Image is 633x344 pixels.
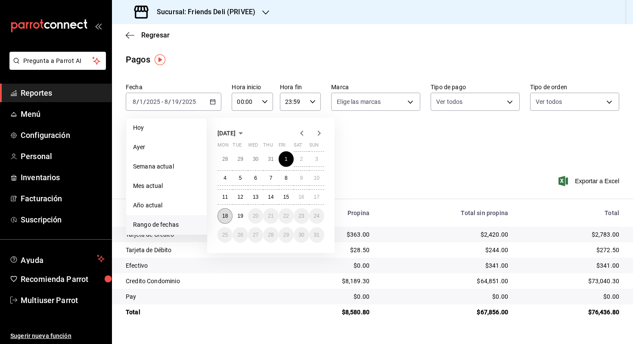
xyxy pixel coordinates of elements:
div: $272.50 [522,246,619,254]
label: Hora inicio [232,84,273,90]
abbr: August 16, 2025 [298,194,304,200]
span: Reportes [21,87,105,99]
span: Menú [21,108,105,120]
abbr: August 15, 2025 [283,194,289,200]
button: August 1, 2025 [279,151,294,167]
abbr: August 17, 2025 [314,194,320,200]
button: July 29, 2025 [233,151,248,167]
div: $244.00 [383,246,508,254]
span: Mes actual [133,181,200,191]
span: Ver todos [436,97,462,106]
abbr: August 24, 2025 [314,213,320,219]
abbr: August 30, 2025 [298,232,304,238]
button: Tooltip marker [155,54,165,65]
abbr: August 21, 2025 [268,213,273,219]
span: / [168,98,171,105]
button: August 17, 2025 [309,189,324,205]
div: $76,436.80 [522,308,619,316]
abbr: August 13, 2025 [253,194,258,200]
button: August 19, 2025 [233,208,248,224]
button: August 5, 2025 [233,170,248,186]
div: $64,851.00 [383,277,508,285]
input: -- [139,98,143,105]
label: Fecha [126,84,221,90]
span: Personal [21,150,105,162]
span: / [179,98,182,105]
button: August 8, 2025 [279,170,294,186]
span: / [137,98,139,105]
span: Elige las marcas [337,97,381,106]
button: August 11, 2025 [217,189,233,205]
span: Suscripción [21,214,105,225]
button: August 13, 2025 [248,189,263,205]
abbr: August 14, 2025 [268,194,273,200]
abbr: July 31, 2025 [268,156,273,162]
abbr: August 18, 2025 [222,213,228,219]
button: August 22, 2025 [279,208,294,224]
input: ---- [146,98,161,105]
abbr: August 23, 2025 [298,213,304,219]
abbr: August 9, 2025 [300,175,303,181]
span: [DATE] [217,130,236,137]
button: August 14, 2025 [263,189,278,205]
abbr: Wednesday [248,142,258,151]
button: August 6, 2025 [248,170,263,186]
label: Tipo de pago [431,84,520,90]
abbr: August 28, 2025 [268,232,273,238]
button: August 28, 2025 [263,227,278,243]
button: July 31, 2025 [263,151,278,167]
button: August 26, 2025 [233,227,248,243]
span: Multiuser Parrot [21,294,105,306]
div: Tarjeta de Débito [126,246,275,254]
button: August 9, 2025 [294,170,309,186]
abbr: August 19, 2025 [237,213,243,219]
abbr: August 27, 2025 [253,232,258,238]
span: - [161,98,163,105]
button: Exportar a Excel [560,176,619,186]
abbr: August 29, 2025 [283,232,289,238]
abbr: August 20, 2025 [253,213,258,219]
span: Hoy [133,123,200,132]
button: August 10, 2025 [309,170,324,186]
span: Ayer [133,143,200,152]
div: $341.00 [383,261,508,270]
abbr: Friday [279,142,285,151]
button: Regresar [126,31,170,39]
label: Marca [331,84,420,90]
button: August 2, 2025 [294,151,309,167]
span: Pregunta a Parrot AI [23,56,93,66]
input: -- [132,98,137,105]
abbr: August 12, 2025 [237,194,243,200]
abbr: August 3, 2025 [315,156,318,162]
button: August 18, 2025 [217,208,233,224]
abbr: August 25, 2025 [222,232,228,238]
button: August 16, 2025 [294,189,309,205]
span: Sugerir nueva función [10,331,105,341]
div: Total [126,308,275,316]
div: Efectivo [126,261,275,270]
div: Pagos [126,53,150,66]
abbr: August 4, 2025 [223,175,227,181]
abbr: August 2, 2025 [300,156,303,162]
div: Credito Condominio [126,277,275,285]
abbr: August 11, 2025 [222,194,228,200]
span: / [143,98,146,105]
span: Configuración [21,129,105,141]
button: August 20, 2025 [248,208,263,224]
abbr: August 22, 2025 [283,213,289,219]
button: August 4, 2025 [217,170,233,186]
div: $2,783.00 [522,230,619,239]
abbr: August 26, 2025 [237,232,243,238]
span: Semana actual [133,162,200,171]
abbr: July 30, 2025 [253,156,258,162]
abbr: August 6, 2025 [254,175,257,181]
abbr: Saturday [294,142,302,151]
h3: Sucursal: Friends Deli (PRIVEE) [150,7,255,17]
div: Pay [126,292,275,301]
div: $341.00 [522,261,619,270]
button: August 15, 2025 [279,189,294,205]
div: Total [522,210,619,216]
button: August 23, 2025 [294,208,309,224]
div: $0.00 [289,261,369,270]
